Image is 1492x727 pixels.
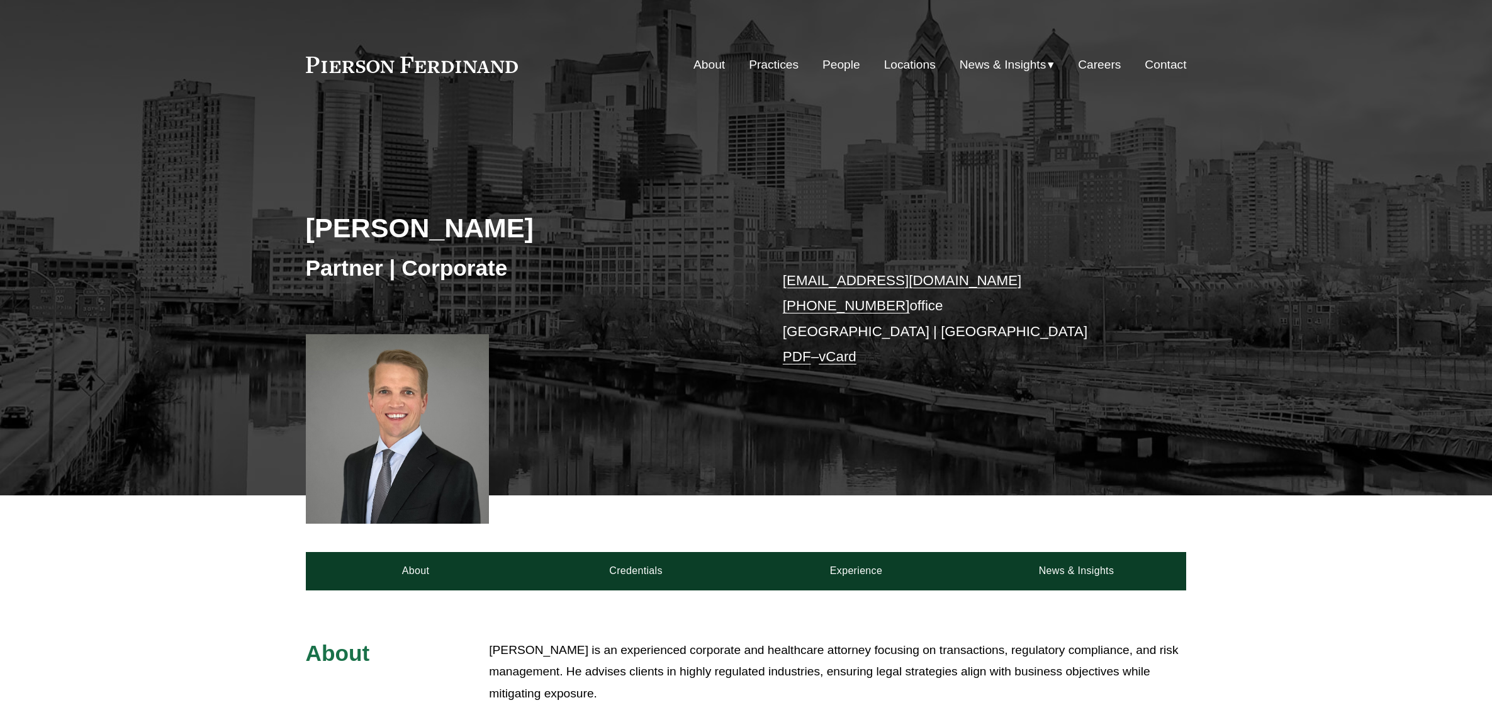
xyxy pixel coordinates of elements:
a: PDF [783,349,811,364]
a: vCard [819,349,856,364]
span: About [306,641,370,665]
a: Practices [749,53,799,77]
a: About [693,53,725,77]
a: News & Insights [966,552,1186,590]
a: Credentials [526,552,746,590]
h2: [PERSON_NAME] [306,211,746,244]
a: People [822,53,860,77]
a: [EMAIL_ADDRESS][DOMAIN_NAME] [783,273,1021,288]
a: Careers [1078,53,1121,77]
p: office [GEOGRAPHIC_DATA] | [GEOGRAPHIC_DATA] – [783,268,1150,369]
a: About [306,552,526,590]
a: Experience [746,552,967,590]
h3: Partner | Corporate [306,254,746,282]
span: News & Insights [960,54,1046,76]
a: Locations [884,53,936,77]
p: [PERSON_NAME] is an experienced corporate and healthcare attorney focusing on transactions, regul... [489,640,1186,705]
a: Contact [1145,53,1186,77]
a: folder dropdown [960,53,1055,77]
a: [PHONE_NUMBER] [783,298,910,313]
